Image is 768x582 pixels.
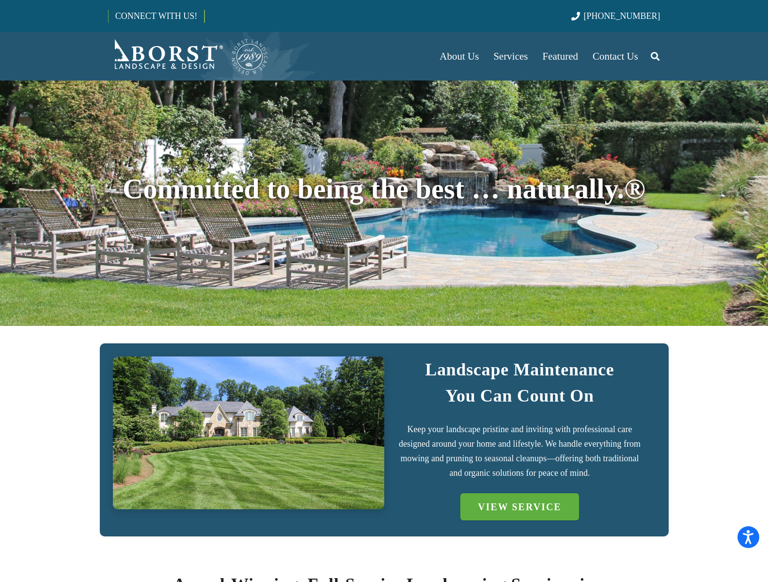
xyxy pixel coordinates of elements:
[645,44,665,68] a: Search
[593,50,638,62] span: Contact Us
[543,50,578,62] span: Featured
[445,386,594,405] strong: You Can Count On
[113,356,384,509] a: IMG_7723 (1)
[425,360,614,379] strong: Landscape Maintenance
[585,32,645,81] a: Contact Us
[493,50,528,62] span: Services
[108,37,269,76] a: Borst-Logo
[584,11,660,21] span: [PHONE_NUMBER]
[460,493,579,520] a: VIEW SERVICE
[571,11,660,21] a: [PHONE_NUMBER]
[432,32,486,81] a: About Us
[123,173,645,205] span: Committed to being the best … naturally.®
[486,32,535,81] a: Services
[439,50,479,62] span: About Us
[399,424,641,478] span: Keep your landscape pristine and inviting with professional care designed around your home and li...
[109,4,204,28] a: CONNECT WITH US!
[535,32,585,81] a: Featured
